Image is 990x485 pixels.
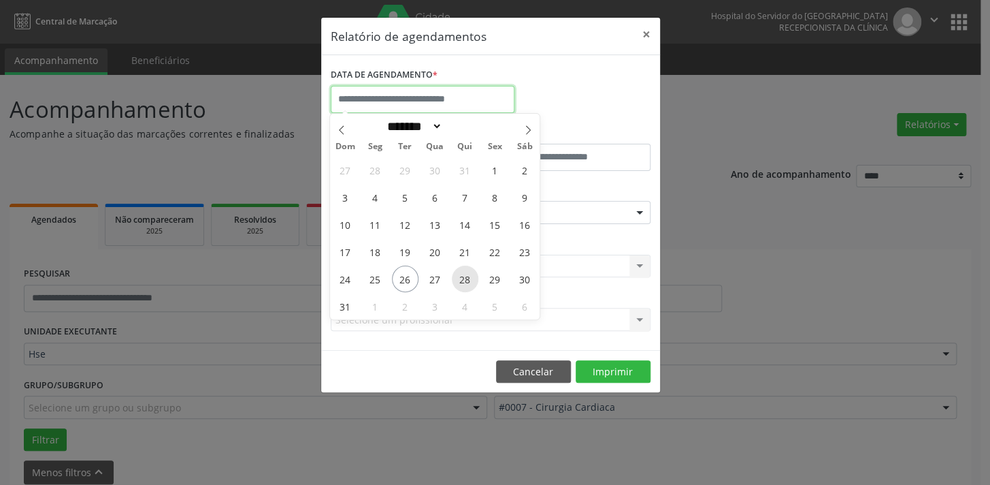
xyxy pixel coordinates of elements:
[496,360,571,384] button: Cancelar
[392,238,418,265] span: Agosto 19, 2025
[332,293,359,319] span: Agosto 31, 2025
[332,211,359,238] span: Agosto 10, 2025
[362,238,389,265] span: Agosto 18, 2025
[452,184,478,210] span: Agosto 7, 2025
[420,142,450,151] span: Qua
[511,238,538,265] span: Agosto 23, 2025
[422,211,448,238] span: Agosto 13, 2025
[360,142,390,151] span: Seg
[450,142,480,151] span: Qui
[480,142,510,151] span: Sex
[422,238,448,265] span: Agosto 20, 2025
[332,266,359,292] span: Agosto 24, 2025
[392,266,418,292] span: Agosto 26, 2025
[392,293,418,319] span: Setembro 2, 2025
[392,184,418,210] span: Agosto 5, 2025
[331,27,486,45] h5: Relatório de agendamentos
[452,238,478,265] span: Agosto 21, 2025
[481,238,508,265] span: Agosto 22, 2025
[576,360,650,384] button: Imprimir
[390,142,420,151] span: Ter
[422,266,448,292] span: Agosto 27, 2025
[481,184,508,210] span: Agosto 8, 2025
[422,157,448,183] span: Julho 30, 2025
[452,293,478,319] span: Setembro 4, 2025
[332,184,359,210] span: Agosto 3, 2025
[511,184,538,210] span: Agosto 9, 2025
[510,142,540,151] span: Sáb
[511,157,538,183] span: Agosto 2, 2025
[494,123,650,144] label: ATÉ
[452,266,478,292] span: Agosto 28, 2025
[362,211,389,238] span: Agosto 11, 2025
[362,157,389,183] span: Julho 28, 2025
[330,142,360,151] span: Dom
[422,184,448,210] span: Agosto 6, 2025
[452,211,478,238] span: Agosto 14, 2025
[452,157,478,183] span: Julho 31, 2025
[392,157,418,183] span: Julho 29, 2025
[382,119,442,134] select: Month
[362,293,389,319] span: Setembro 1, 2025
[422,293,448,319] span: Setembro 3, 2025
[633,18,660,51] button: Close
[481,211,508,238] span: Agosto 15, 2025
[332,157,359,183] span: Julho 27, 2025
[481,157,508,183] span: Agosto 1, 2025
[362,184,389,210] span: Agosto 4, 2025
[331,65,438,86] label: DATA DE AGENDAMENTO
[392,211,418,238] span: Agosto 12, 2025
[332,238,359,265] span: Agosto 17, 2025
[511,266,538,292] span: Agosto 30, 2025
[362,266,389,292] span: Agosto 25, 2025
[481,266,508,292] span: Agosto 29, 2025
[511,293,538,319] span: Setembro 6, 2025
[442,119,487,134] input: Year
[511,211,538,238] span: Agosto 16, 2025
[481,293,508,319] span: Setembro 5, 2025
